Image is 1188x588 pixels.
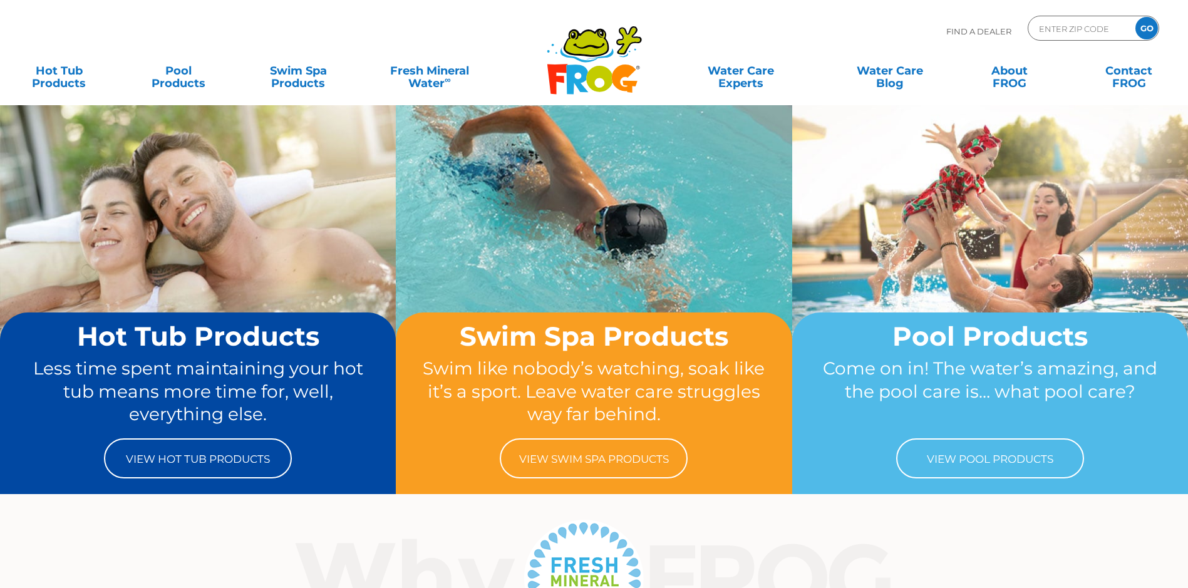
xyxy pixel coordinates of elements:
img: home-banner-pool-short [792,105,1188,400]
sup: ∞ [445,75,451,85]
a: Swim SpaProducts [252,58,345,83]
input: GO [1135,17,1158,39]
a: View Pool Products [896,438,1084,478]
p: Find A Dealer [946,16,1011,47]
a: Water CareBlog [843,58,936,83]
a: PoolProducts [132,58,225,83]
a: Hot TubProducts [13,58,106,83]
p: Less time spent maintaining your hot tub means more time for, well, everything else. [24,357,372,426]
p: Come on in! The water’s amazing, and the pool care is… what pool care? [816,357,1164,426]
img: home-banner-swim-spa-short [396,105,792,400]
a: ContactFROG [1082,58,1175,83]
a: AboutFROG [963,58,1056,83]
a: Fresh MineralWater∞ [371,58,488,83]
input: Zip Code Form [1038,19,1122,38]
p: Swim like nobody’s watching, soak like it’s a sport. Leave water care struggles way far behind. [420,357,768,426]
a: View Swim Spa Products [500,438,688,478]
h2: Swim Spa Products [420,322,768,351]
h2: Pool Products [816,322,1164,351]
h2: Hot Tub Products [24,322,372,351]
a: View Hot Tub Products [104,438,292,478]
a: Water CareExperts [666,58,817,83]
